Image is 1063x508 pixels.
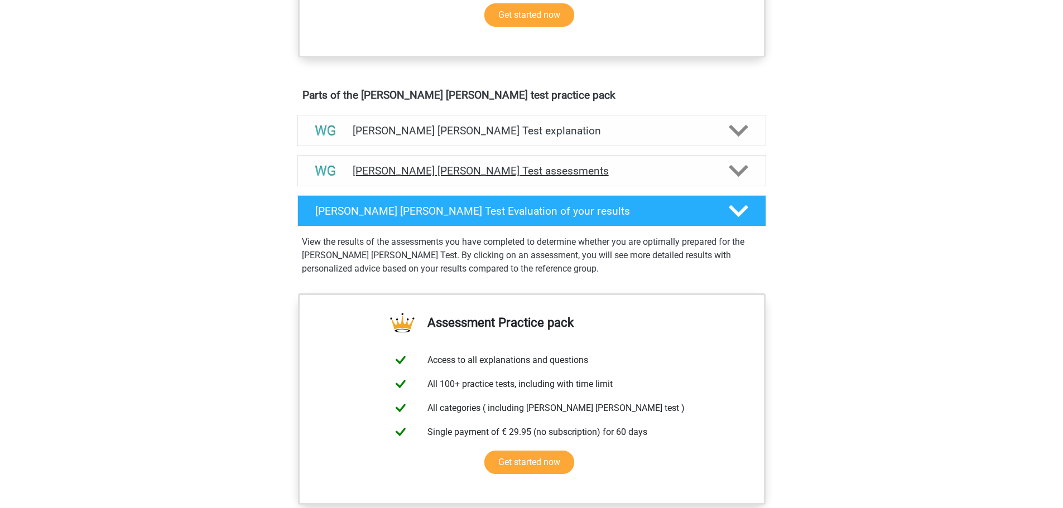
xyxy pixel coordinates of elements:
[353,124,711,137] h4: [PERSON_NAME] [PERSON_NAME] Test explanation
[315,205,711,217] h4: [PERSON_NAME] [PERSON_NAME] Test Evaluation of your results
[484,3,574,27] a: Get started now
[302,235,762,275] p: View the results of the assessments you have completed to determine whether you are optimally pre...
[293,155,771,186] a: assessments [PERSON_NAME] [PERSON_NAME] Test assessments
[293,195,771,226] a: [PERSON_NAME] [PERSON_NAME] Test Evaluation of your results
[353,165,711,177] h4: [PERSON_NAME] [PERSON_NAME] Test assessments
[311,117,340,145] img: watson glaser test explanations
[293,115,771,146] a: explanations [PERSON_NAME] [PERSON_NAME] Test explanation
[484,451,574,474] a: Get started now
[302,89,761,101] h4: Parts of the [PERSON_NAME] [PERSON_NAME] test practice pack
[311,157,340,185] img: watson glaser test assessments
